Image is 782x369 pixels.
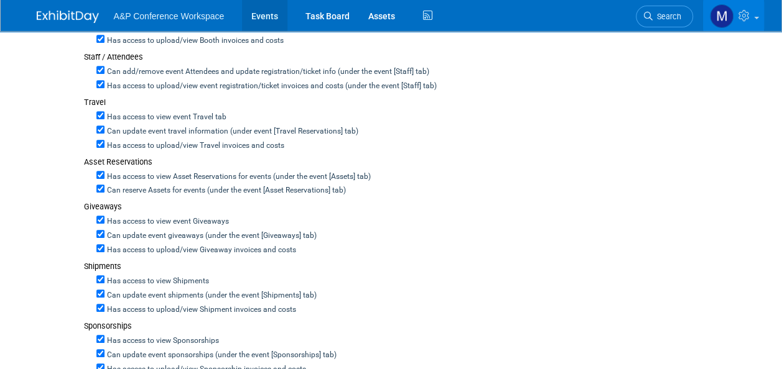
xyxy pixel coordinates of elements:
[105,35,284,47] label: Has access to upload/view Booth invoices and costs
[105,216,229,227] label: Has access to view event Giveaways
[105,81,437,92] label: Has access to upload/view event registration/ticket invoices and costs (under the event [Staff] tab)
[84,157,742,168] div: Asset Reservations
[636,6,693,27] a: Search
[84,97,742,109] div: Travel
[37,11,99,23] img: ExhibitDay
[105,335,219,347] label: Has access to view Sponsorships
[84,201,742,213] div: Giveaways
[105,66,429,78] label: Can add/remove event Attendees and update registration/ticket info (under the event [Staff] tab)
[84,261,742,273] div: Shipments
[114,11,225,21] span: A&P Conference Workspace
[84,52,742,63] div: Staff / Attendees
[105,276,209,287] label: Has access to view Shipments
[653,12,681,21] span: Search
[105,126,358,137] label: Can update event travel information (under event [Travel Reservations] tab)
[105,350,337,361] label: Can update event sponsorships (under the event [Sponsorships] tab)
[710,4,733,28] img: Matt Hambridge
[105,171,371,183] label: Has access to view Asset Reservations for events (under the event [Assets] tab)
[84,321,742,332] div: Sponsorships
[105,245,296,256] label: Has access to upload/view Giveaway invoices and costs
[105,112,226,123] label: Has access to view event Travel tab
[105,290,317,301] label: Can update event shipments (under the event [Shipments] tab)
[105,304,296,316] label: Has access to upload/view Shipment invoices and costs
[105,185,346,196] label: Can reserve Assets for events (under the event [Asset Reservations] tab)
[105,230,317,242] label: Can update event giveaways (under the event [Giveaways] tab)
[105,140,284,152] label: Has access to upload/view Travel invoices and costs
